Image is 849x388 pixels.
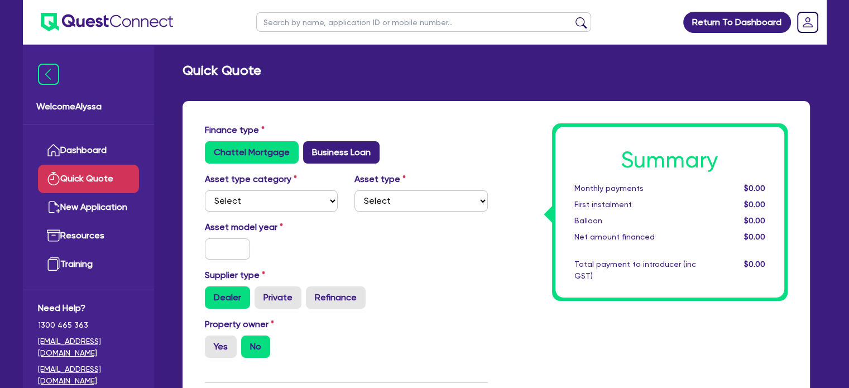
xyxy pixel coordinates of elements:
a: Quick Quote [38,165,139,193]
label: Yes [205,336,237,358]
img: training [47,257,60,271]
img: icon-menu-close [38,64,59,85]
div: Net amount financed [566,231,704,243]
a: [EMAIL_ADDRESS][DOMAIN_NAME] [38,336,139,359]
span: 1300 465 363 [38,319,139,331]
label: Supplier type [205,269,265,282]
label: Asset type category [205,173,297,186]
input: Search by name, application ID or mobile number... [256,12,591,32]
label: Finance type [205,123,265,137]
div: Total payment to introducer (inc GST) [566,258,704,282]
img: new-application [47,200,60,214]
label: Chattel Mortgage [205,141,299,164]
label: Dealer [205,286,250,309]
a: Return To Dashboard [683,12,791,33]
label: No [241,336,270,358]
label: Asset model year [196,221,347,234]
a: Dropdown toggle [793,8,822,37]
a: Training [38,250,139,279]
span: $0.00 [744,232,765,241]
div: First instalment [566,199,704,210]
label: Business Loan [303,141,380,164]
label: Private [255,286,301,309]
img: quest-connect-logo-blue [41,13,173,31]
span: Need Help? [38,301,139,315]
a: [EMAIL_ADDRESS][DOMAIN_NAME] [38,363,139,387]
a: Resources [38,222,139,250]
h2: Quick Quote [183,63,261,79]
label: Property owner [205,318,274,331]
img: resources [47,229,60,242]
span: $0.00 [744,216,765,225]
div: Monthly payments [566,183,704,194]
span: Welcome Alyssa [36,100,141,113]
img: quick-quote [47,172,60,185]
a: Dashboard [38,136,139,165]
label: Asset type [354,173,406,186]
span: $0.00 [744,200,765,209]
span: $0.00 [744,184,765,193]
a: New Application [38,193,139,222]
span: $0.00 [744,260,765,269]
div: Balloon [566,215,704,227]
label: Refinance [306,286,366,309]
h1: Summary [574,147,765,174]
